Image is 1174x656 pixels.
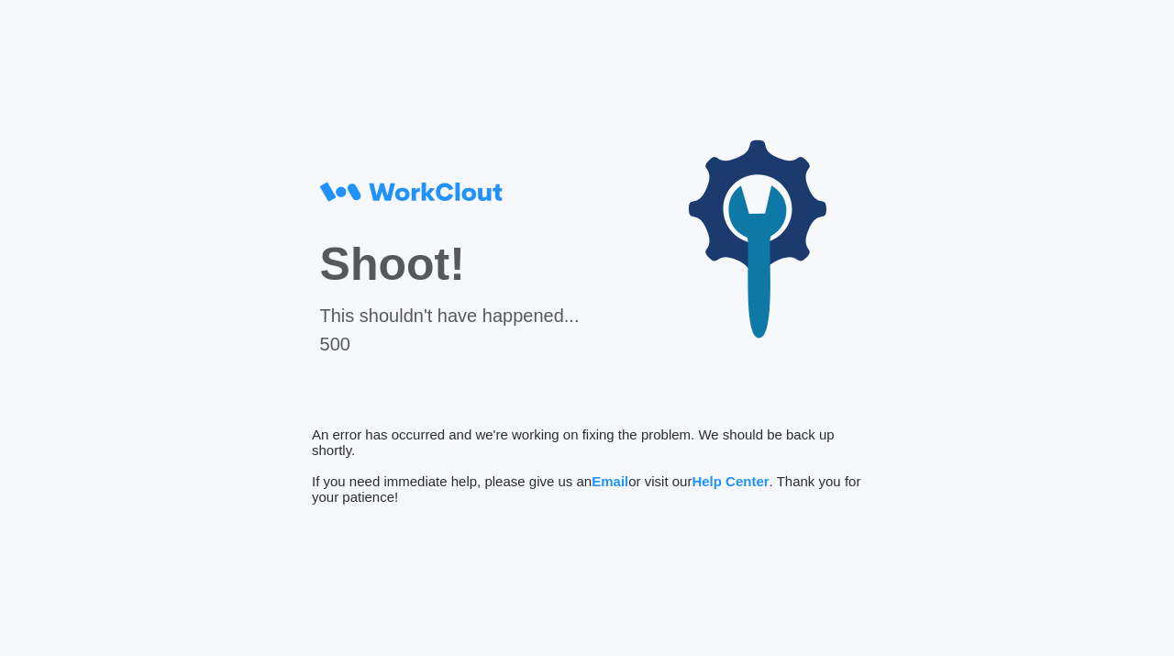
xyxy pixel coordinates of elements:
[692,473,769,489] span: Help Center
[320,334,580,355] div: 500
[312,427,862,505] div: An error has occurred and we're working on fixing the problem. We should be back up shortly. If y...
[320,306,580,327] div: This shouldn't have happened...
[320,238,580,291] div: Shoot!
[592,473,628,489] span: Email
